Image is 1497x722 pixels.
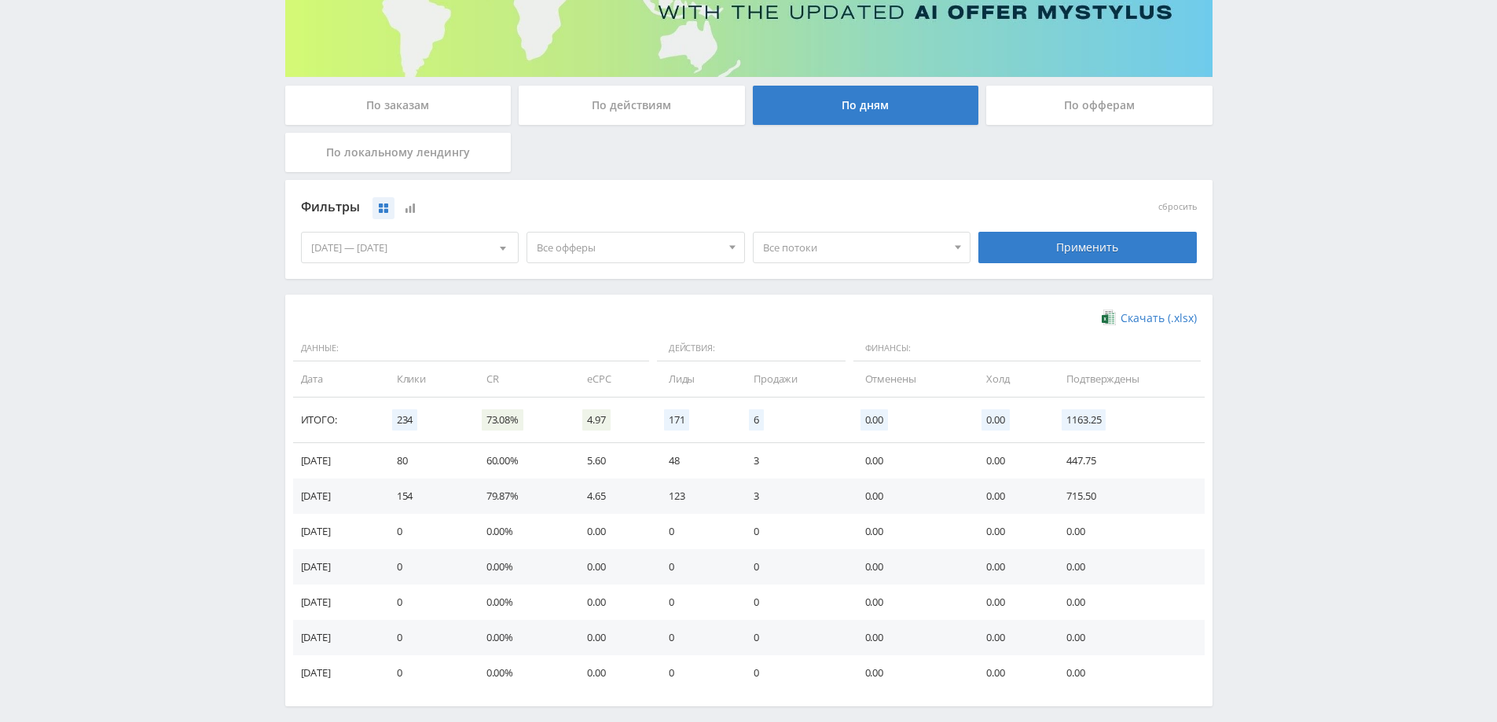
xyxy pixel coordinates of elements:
div: Применить [978,232,1197,263]
td: 0 [738,655,849,691]
td: 0.00 [571,585,653,620]
td: 0.00 [970,478,1051,514]
td: 0.00 [849,478,971,514]
td: [DATE] [293,585,381,620]
span: 4.97 [582,409,610,431]
div: По дням [753,86,979,125]
td: [DATE] [293,549,381,585]
td: 60.00% [471,443,571,478]
span: 234 [392,409,418,431]
td: 154 [381,478,471,514]
td: 48 [653,443,738,478]
td: 0.00 [970,549,1051,585]
td: Отменены [849,361,971,397]
td: 0 [738,585,849,620]
td: 0.00 [1051,585,1204,620]
span: 0.00 [981,409,1009,431]
span: 1163.25 [1062,409,1106,431]
td: Итого: [293,398,381,443]
td: 0.00 [571,549,653,585]
td: [DATE] [293,478,381,514]
td: [DATE] [293,443,381,478]
td: 0 [653,655,738,691]
td: 0 [381,655,471,691]
td: Клики [381,361,471,397]
span: 171 [664,409,690,431]
td: 0.00 [571,655,653,691]
td: 0.00 [1051,514,1204,549]
td: 0 [653,585,738,620]
td: Подтверждены [1051,361,1204,397]
td: 0.00% [471,514,571,549]
td: 0.00 [571,514,653,549]
td: 0.00% [471,549,571,585]
td: 447.75 [1051,443,1204,478]
td: eCPC [571,361,653,397]
div: По локальному лендингу [285,133,512,172]
td: 0.00 [970,443,1051,478]
td: 0 [653,549,738,585]
td: 3 [738,443,849,478]
td: 0 [738,514,849,549]
a: Скачать (.xlsx) [1102,310,1196,326]
td: 0.00 [849,549,971,585]
span: Все потоки [763,233,947,262]
td: [DATE] [293,655,381,691]
span: Финансы: [853,335,1201,362]
div: Фильтры [301,196,971,219]
td: Продажи [738,361,849,397]
td: 0 [381,514,471,549]
td: Дата [293,361,381,397]
td: 0 [653,620,738,655]
td: 4.65 [571,478,653,514]
td: 0.00 [849,514,971,549]
td: 0.00 [1051,620,1204,655]
td: Холд [970,361,1051,397]
td: 123 [653,478,738,514]
td: 0.00 [1051,549,1204,585]
td: 0.00 [849,443,971,478]
div: По действиям [519,86,745,125]
div: По офферам [986,86,1213,125]
td: 0.00 [849,585,971,620]
td: 715.50 [1051,478,1204,514]
td: 0 [738,620,849,655]
span: 0.00 [860,409,888,431]
button: сбросить [1158,202,1197,212]
td: 0 [381,585,471,620]
div: По заказам [285,86,512,125]
td: CR [471,361,571,397]
span: Данные: [293,335,649,362]
td: 0 [653,514,738,549]
td: 5.60 [571,443,653,478]
span: 73.08% [482,409,523,431]
td: 0.00 [849,620,971,655]
td: 3 [738,478,849,514]
td: 0.00% [471,585,571,620]
td: 79.87% [471,478,571,514]
td: 80 [381,443,471,478]
td: 0.00 [571,620,653,655]
span: Действия: [657,335,846,362]
td: [DATE] [293,620,381,655]
td: 0.00 [1051,655,1204,691]
td: 0.00 [970,514,1051,549]
td: 0.00% [471,620,571,655]
td: 0.00 [849,655,971,691]
div: [DATE] — [DATE] [302,233,519,262]
td: 0.00% [471,655,571,691]
img: xlsx [1102,310,1115,325]
span: Все офферы [537,233,721,262]
td: 0 [381,549,471,585]
td: Лиды [653,361,738,397]
td: 0 [381,620,471,655]
td: 0.00 [970,585,1051,620]
span: 6 [749,409,764,431]
td: 0 [738,549,849,585]
td: 0.00 [970,655,1051,691]
td: 0.00 [970,620,1051,655]
span: Скачать (.xlsx) [1121,312,1197,324]
td: [DATE] [293,514,381,549]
